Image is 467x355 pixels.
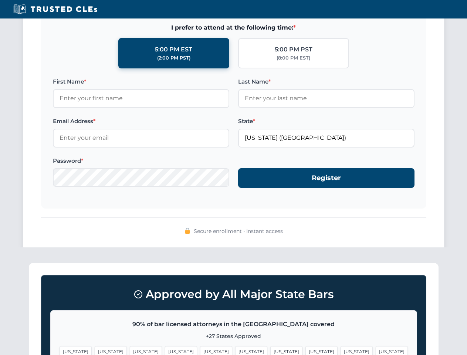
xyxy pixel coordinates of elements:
[238,89,414,108] input: Enter your last name
[238,117,414,126] label: State
[194,227,283,235] span: Secure enrollment • Instant access
[238,77,414,86] label: Last Name
[60,332,408,340] p: +27 States Approved
[53,129,229,147] input: Enter your email
[53,23,414,33] span: I prefer to attend at the following time:
[50,284,417,304] h3: Approved by All Major State Bars
[53,89,229,108] input: Enter your first name
[238,129,414,147] input: Florida (FL)
[275,45,312,54] div: 5:00 PM PST
[277,54,310,62] div: (8:00 PM EST)
[53,77,229,86] label: First Name
[238,168,414,188] button: Register
[60,319,408,329] p: 90% of bar licensed attorneys in the [GEOGRAPHIC_DATA] covered
[185,228,190,234] img: 🔒
[155,45,192,54] div: 5:00 PM EST
[53,117,229,126] label: Email Address
[11,4,99,15] img: Trusted CLEs
[53,156,229,165] label: Password
[157,54,190,62] div: (2:00 PM PST)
